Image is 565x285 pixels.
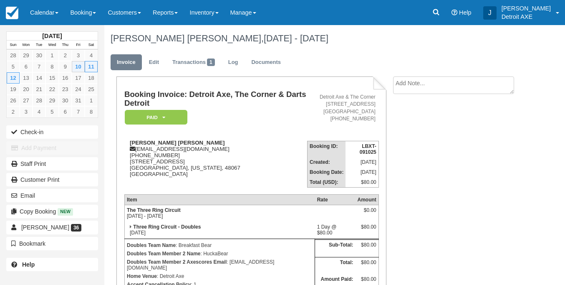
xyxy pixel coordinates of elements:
th: Total (USD): [308,177,346,188]
a: Invoice [111,54,142,71]
a: 9 [59,61,72,72]
td: 1 Day @ $80.00 [315,222,356,239]
a: Transactions1 [166,54,221,71]
a: 13 [20,72,33,84]
td: [DATE] - [DATE] [124,205,315,222]
a: 22 [45,84,58,95]
a: Staff Print [6,157,98,170]
a: 1 [45,50,58,61]
p: [PERSON_NAME] [502,4,551,13]
td: $80.00 [355,239,378,257]
th: Item [124,195,315,205]
a: Help [6,258,98,271]
h1: Booking Invoice: Detroit Axe, The Corner & Darts Detroit [124,90,307,107]
a: 25 [85,84,98,95]
a: 31 [72,95,85,106]
td: [DATE] [346,167,378,177]
a: 6 [59,106,72,117]
strong: Doubles Team Member 2 Name [127,251,201,257]
a: 1 [85,95,98,106]
div: $0.00 [357,207,376,220]
a: 7 [72,106,85,117]
a: Customer Print [6,173,98,186]
th: Created: [308,157,346,167]
p: : Detroit Axe [127,272,313,280]
a: 19 [7,84,20,95]
button: Bookmark [6,237,98,250]
th: Booking Date: [308,167,346,177]
strong: Doubles Team Name [127,242,176,248]
a: 23 [59,84,72,95]
p: Detroit AXE [502,13,551,21]
th: Thu [59,41,72,50]
button: Check-in [6,125,98,139]
h1: [PERSON_NAME] [PERSON_NAME], [111,33,522,43]
a: 28 [7,50,20,61]
th: Sub-Total: [315,239,356,257]
th: Booking ID: [308,141,346,157]
a: 10 [72,61,85,72]
em: Paid [125,110,187,125]
p: : Breakfast Bear [127,241,313,249]
strong: Doubles Team Member 2 Axescores Email [127,259,227,265]
th: Rate [315,195,356,205]
strong: LBXT-091025 [360,143,376,155]
a: 2 [59,50,72,61]
a: 30 [33,50,45,61]
a: 5 [45,106,58,117]
a: 26 [7,95,20,106]
a: 8 [45,61,58,72]
p: : [EMAIL_ADDRESS][DOMAIN_NAME] [127,258,313,272]
a: 29 [20,50,33,61]
th: Fri [72,41,85,50]
th: Mon [20,41,33,50]
th: Wed [45,41,58,50]
th: Amount [355,195,378,205]
button: Email [6,189,98,202]
span: 36 [71,224,81,232]
a: Log [222,54,245,71]
td: [DATE] [346,157,378,167]
a: 27 [20,95,33,106]
td: $80.00 [355,257,378,274]
strong: [PERSON_NAME] [PERSON_NAME] [130,140,224,146]
a: 30 [59,95,72,106]
button: Add Payment [6,141,98,155]
a: 28 [33,95,45,106]
span: [PERSON_NAME] [21,224,69,231]
a: 2 [7,106,20,117]
th: Tue [33,41,45,50]
a: 3 [20,106,33,117]
a: 8 [85,106,98,117]
a: 12 [7,72,20,84]
strong: The Three Ring Circuit [127,207,181,213]
a: 14 [33,72,45,84]
a: 11 [85,61,98,72]
td: $80.00 [346,177,378,188]
td: [DATE] [124,222,315,239]
span: 1 [207,59,215,66]
a: 6 [20,61,33,72]
a: 4 [33,106,45,117]
address: Detroit Axe & The Corner [STREET_ADDRESS] [GEOGRAPHIC_DATA] [PHONE_NUMBER] [310,94,376,122]
a: Edit [143,54,165,71]
th: Sat [85,41,98,50]
strong: Three Ring Circuit - Doubles [133,224,201,230]
i: Help [451,10,457,15]
a: 16 [59,72,72,84]
div: [EMAIL_ADDRESS][DOMAIN_NAME] [PHONE_NUMBER] [STREET_ADDRESS] [GEOGRAPHIC_DATA], [US_STATE], 48067... [124,140,307,188]
a: 24 [72,84,85,95]
p: : HuckaBear [127,249,313,258]
strong: Home Venue [127,273,157,279]
a: 7 [33,61,45,72]
a: 5 [7,61,20,72]
a: 21 [33,84,45,95]
div: J [483,6,497,20]
b: Help [22,261,35,268]
button: Copy Booking New [6,205,98,218]
a: 15 [45,72,58,84]
a: 4 [85,50,98,61]
span: [DATE] - [DATE] [264,33,328,43]
span: Help [459,9,472,16]
strong: [DATE] [42,33,62,39]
